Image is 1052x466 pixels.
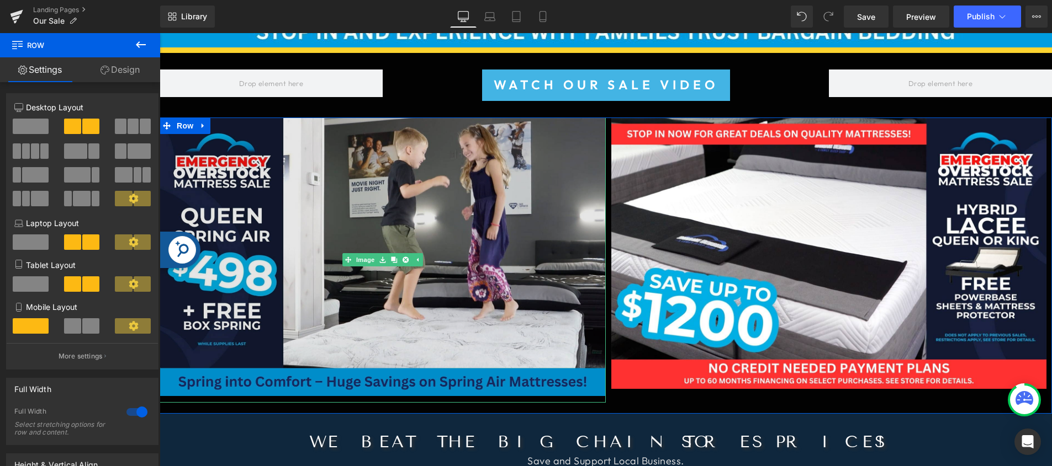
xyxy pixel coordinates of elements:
[503,6,530,28] a: Tablet
[817,6,839,28] button: Redo
[80,57,160,82] a: Design
[14,378,51,394] div: Full Width
[14,301,150,313] p: Mobile Layout
[33,6,160,14] a: Landing Pages
[893,6,949,28] a: Preview
[14,84,36,101] span: Row
[1014,428,1041,455] div: Open Intercom Messenger
[240,220,252,233] a: Delete Element
[14,259,150,271] p: Tablet Layout
[252,220,263,233] a: Expand / Collapse
[218,220,229,233] a: Save element
[857,11,875,23] span: Save
[11,33,121,57] span: Row
[14,421,114,436] div: Select stretching options for row and content.
[33,17,65,25] span: Our Sale
[14,407,115,419] div: Full Width
[967,12,995,21] span: Publish
[368,421,524,434] font: Save and Support Local Business.
[323,36,570,68] a: Watch Our Sale Video
[334,43,559,61] span: Watch Our Sale Video
[36,84,51,101] a: Expand / Collapse
[954,6,1021,28] button: Publish
[229,220,240,233] a: Clone Element
[450,6,477,28] a: Desktop
[14,217,150,229] p: Laptop Layout
[791,6,813,28] button: Undo
[477,6,503,28] a: Laptop
[530,6,556,28] a: Mobile
[194,220,218,233] span: Image
[160,6,215,28] a: New Library
[7,343,158,369] button: More settings
[14,101,150,113] p: Desktop Layout
[906,11,936,23] span: Preview
[59,351,103,361] p: More settings
[181,12,207,22] span: Library
[1025,6,1048,28] button: More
